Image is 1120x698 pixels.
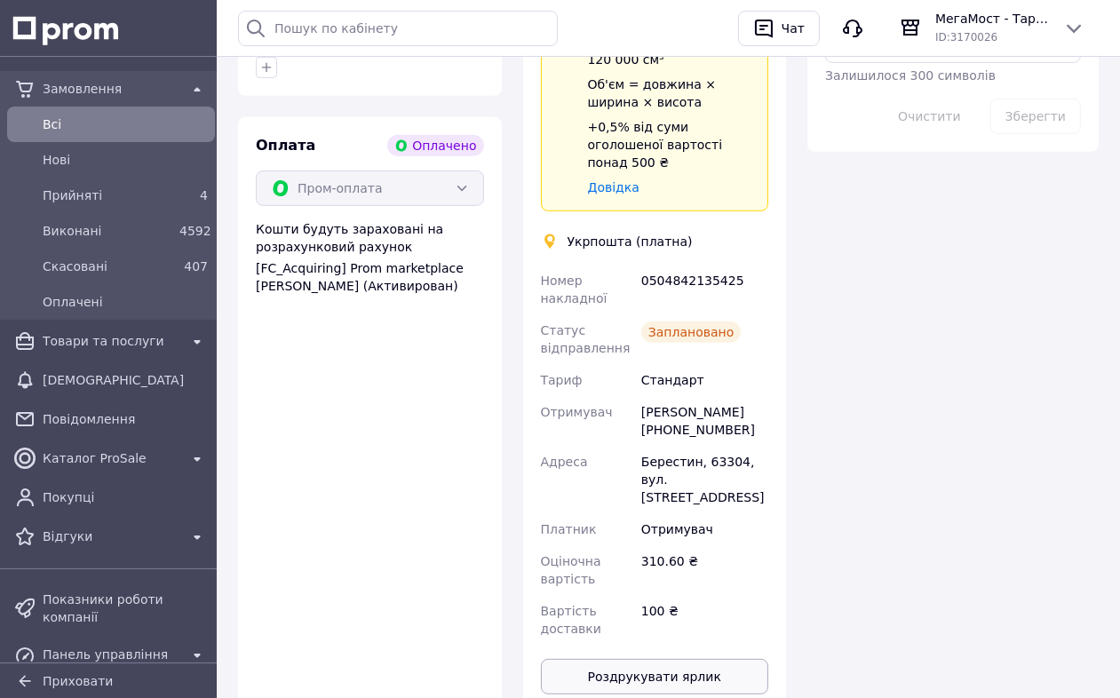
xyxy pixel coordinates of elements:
a: Довідка [588,180,639,194]
div: Берестин, 63304, вул. [STREET_ADDRESS] [638,446,772,513]
span: Всi [43,115,208,133]
div: Оплачено [387,135,483,156]
span: Показники роботи компанії [43,591,208,626]
span: Номер накладної [541,274,608,305]
span: Адреса [541,455,588,469]
div: Стандарт [638,364,772,396]
div: Отримувач [638,513,772,545]
div: 100 ₴ [638,595,772,645]
span: Прийняті [43,186,172,204]
span: Оплачені [43,293,208,311]
span: Залишилося 300 символів [825,68,996,83]
span: Замовлення [43,80,179,98]
div: Кошти будуть зараховані на розрахунковий рахунок [256,220,484,295]
span: Отримувач [541,405,613,419]
span: ID: 3170026 [935,31,997,44]
span: 4592 [179,224,211,238]
div: Чат [778,15,808,42]
div: [FC_Acquiring] Prom marketplace [PERSON_NAME] (Активирован) [256,259,484,295]
span: Повідомлення [43,410,208,428]
span: Платник [541,522,597,536]
span: Вартість доставки [541,604,601,636]
span: Оціночна вартість [541,554,601,586]
button: Чат [738,11,820,46]
div: Об'єм = довжина × ширина × висота [588,75,754,111]
span: [DEMOGRAPHIC_DATA] [43,371,208,389]
button: Роздрукувати ярлик [541,659,769,694]
input: Пошук по кабінету [238,11,558,46]
div: 310.60 ₴ [638,545,772,595]
span: Оплата [256,137,315,154]
span: Нові [43,151,208,169]
div: Укрпошта (платна) [563,233,697,250]
span: Скасовані [43,258,172,275]
span: Каталог ProSale [43,449,179,467]
span: МегаМост - Тара і [GEOGRAPHIC_DATA] [935,10,1049,28]
span: Статус відправлення [541,323,631,355]
div: +0,5% від суми оголошеної вартості понад 500 ₴ [588,118,754,171]
span: Тариф [541,373,583,387]
span: Приховати [43,674,113,688]
span: Відгуки [43,527,179,545]
span: Виконані [43,222,172,240]
span: 407 [184,259,208,274]
span: Товари та послуги [43,332,179,350]
span: Панель управління [43,646,179,663]
span: 4 [200,188,208,202]
div: Заплановано [641,321,742,343]
div: [PERSON_NAME] [PHONE_NUMBER] [638,396,772,446]
div: 0504842135425 [638,265,772,314]
span: Покупці [43,488,208,506]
